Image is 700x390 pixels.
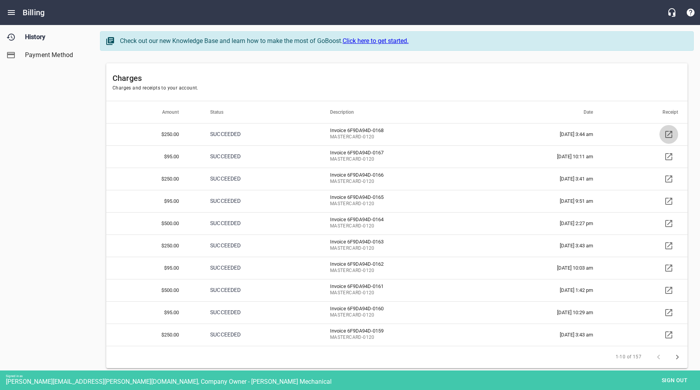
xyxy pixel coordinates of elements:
[321,234,485,257] td: Invoice 6F9DA94D-0163
[615,101,687,123] th: Receipt
[485,101,615,123] th: Date
[330,200,463,208] span: MASTERCARD - 0120
[106,234,201,257] th: $250.00
[106,212,201,234] th: $500.00
[210,331,299,339] p: SUCCEEDED
[485,145,615,168] td: [DATE] 10:11 am
[330,178,463,186] span: MASTERCARD - 0120
[210,152,299,161] p: SUCCEEDED
[321,301,485,324] td: Invoice 6F9DA94D-0160
[330,156,463,163] span: MASTERCARD - 0120
[485,212,615,234] td: [DATE] 2:27 pm
[485,324,615,346] td: [DATE] 3:43 am
[106,257,201,279] th: $95.00
[106,279,201,301] th: $500.00
[485,123,615,145] td: [DATE] 3:44 am
[210,264,299,272] p: SUCCEEDED
[330,222,463,230] span: MASTERCARD - 0120
[485,279,615,301] td: [DATE] 1:42 pm
[25,32,84,42] span: History
[210,219,299,227] p: SUCCEEDED
[330,267,463,275] span: MASTERCARD - 0120
[321,123,485,145] td: Invoice 6F9DA94D-0168
[330,289,463,297] span: MASTERCARD - 0120
[210,308,299,317] p: SUCCEEDED
[2,3,21,22] button: Open drawer
[112,72,681,84] h6: Charges
[321,190,485,212] td: Invoice 6F9DA94D-0165
[321,145,485,168] td: Invoice 6F9DA94D-0167
[321,101,485,123] th: Description
[321,168,485,190] td: Invoice 6F9DA94D-0166
[485,301,615,324] td: [DATE] 10:29 am
[655,373,694,388] button: Sign out
[6,378,700,385] div: [PERSON_NAME][EMAIL_ADDRESS][PERSON_NAME][DOMAIN_NAME], Company Owner - [PERSON_NAME] Mechanical
[210,197,299,205] p: SUCCEEDED
[6,374,700,378] div: Signed in as
[321,257,485,279] td: Invoice 6F9DA94D-0162
[210,286,299,294] p: SUCCEEDED
[106,301,201,324] th: $95.00
[25,50,84,60] span: Payment Method
[106,145,201,168] th: $95.00
[112,85,198,91] span: Charges and receipts to your account.
[330,133,463,141] span: MASTERCARD - 0120
[321,324,485,346] td: Invoice 6F9DA94D-0159
[321,212,485,234] td: Invoice 6F9DA94D-0164
[343,37,409,45] a: Click here to get started.
[120,36,686,46] div: Check out our new Knowledge Base and learn how to make the most of GoBoost.
[106,190,201,212] th: $95.00
[616,353,641,361] span: 1-10 of 157
[485,190,615,212] td: [DATE] 9:51 am
[210,242,299,250] p: SUCCEEDED
[681,3,700,22] button: Support Portal
[210,130,299,138] p: SUCCEEDED
[662,3,681,22] button: Live Chat
[106,168,201,190] th: $250.00
[330,245,463,252] span: MASTERCARD - 0120
[210,175,299,183] p: SUCCEEDED
[330,334,463,342] span: MASTERCARD - 0120
[201,101,321,123] th: Status
[485,257,615,279] td: [DATE] 10:03 am
[658,376,691,385] span: Sign out
[485,168,615,190] td: [DATE] 3:41 am
[106,101,201,123] th: Amount
[330,311,463,319] span: MASTERCARD - 0120
[106,123,201,145] th: $250.00
[23,6,45,19] h6: Billing
[106,324,201,346] th: $250.00
[321,279,485,301] td: Invoice 6F9DA94D-0161
[485,234,615,257] td: [DATE] 3:43 am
